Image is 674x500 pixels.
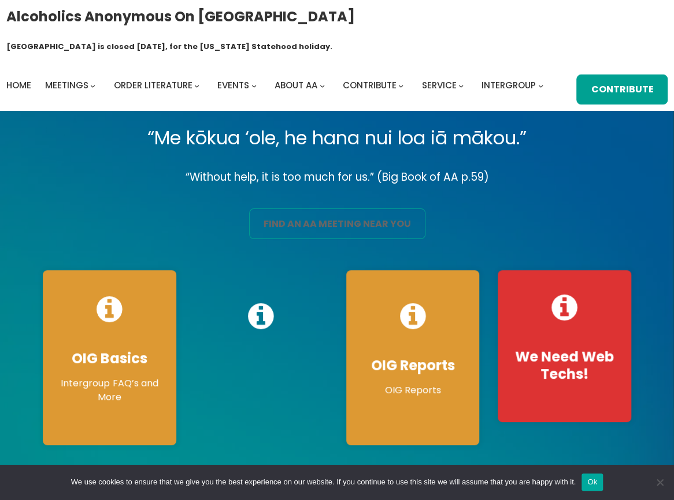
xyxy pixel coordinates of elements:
nav: Intergroup [6,77,547,94]
p: Get Involved [206,383,316,397]
h4: We Need Web Techs! [509,348,619,383]
button: Contribute submenu [398,83,403,88]
span: No [654,476,665,488]
h4: Service [206,357,316,374]
span: Events [217,79,249,91]
button: About AA submenu [320,83,325,88]
button: Meetings submenu [90,83,95,88]
span: Home [6,79,31,91]
a: Service [421,77,456,94]
h4: OIG Reports [358,357,468,374]
span: Order Literature [113,79,192,91]
p: “Without help, it is too much for us.” (Big Book of AA p.59) [34,168,640,187]
button: Ok [582,473,603,491]
h4: OIG Basics [54,350,164,367]
span: We use cookies to ensure that we give you the best experience on our website. If you continue to ... [71,476,576,488]
p: Intergroup FAQ’s and More [54,376,164,404]
a: Alcoholics Anonymous on [GEOGRAPHIC_DATA] [6,4,355,29]
a: Intergroup [482,77,536,94]
span: Contribute [343,79,397,91]
span: Service [421,79,456,91]
a: Meetings [45,77,88,94]
h1: [GEOGRAPHIC_DATA] is closed [DATE], for the [US_STATE] Statehood holiday. [6,41,332,53]
p: OIG Reports [358,383,468,397]
span: Intergroup [482,79,536,91]
span: About AA [275,79,317,91]
a: find an aa meeting near you [249,208,425,238]
p: “Me kōkua ‘ole, he hana nui loa iā mākou.” [34,122,640,154]
a: Contribute [343,77,397,94]
a: About AA [275,77,317,94]
button: Intergroup submenu [538,83,543,88]
button: Events submenu [251,83,257,88]
a: Home [6,77,31,94]
a: Contribute [576,74,668,105]
a: Events [217,77,249,94]
span: Meetings [45,79,88,91]
button: Service submenu [458,83,464,88]
button: Order Literature submenu [194,83,199,88]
